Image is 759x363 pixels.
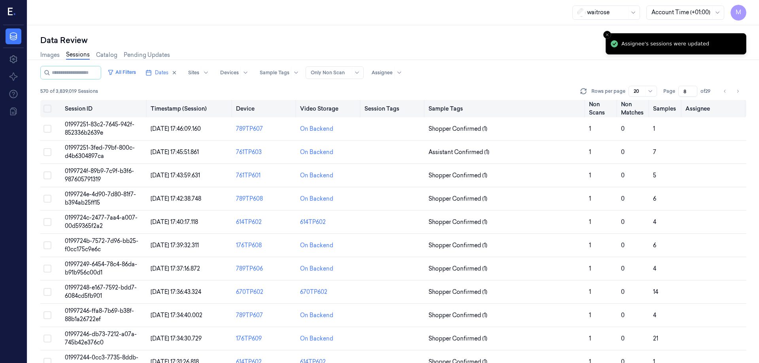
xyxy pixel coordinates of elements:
span: [DATE] 17:45:51.861 [151,149,199,156]
span: 0 [621,149,625,156]
span: 570 of 3,839,019 Sessions [40,88,98,95]
span: 6 [653,242,656,249]
span: 1 [589,218,591,226]
span: 0 [621,242,625,249]
button: Dates [142,66,180,79]
span: 0 [621,335,625,342]
span: [DATE] 17:34:30.729 [151,335,202,342]
span: 1 [589,195,591,202]
div: 614TP602 [300,218,326,226]
span: [DATE] 17:46:09.160 [151,125,201,132]
div: 761TP603 [236,148,294,156]
span: 01997248-e167-7592-bdd7-6084cd5fb901 [65,284,137,299]
button: Select all [43,105,51,113]
button: Select row [43,218,51,226]
span: 1 [589,125,591,132]
a: Sessions [66,51,90,60]
span: Dates [155,69,168,76]
span: of 29 [700,88,713,95]
th: Timestamp (Session) [147,100,233,117]
span: Shopper Confirmed (1) [429,335,487,343]
span: Shopper Confirmed (1) [429,218,487,226]
button: Select row [43,195,51,203]
span: [DATE] 17:37:16.872 [151,265,200,272]
th: Samples [650,100,682,117]
th: Session Tags [361,100,425,117]
div: Data Review [40,35,746,46]
div: On Backend [300,265,333,273]
span: Shopper Confirmed (1) [429,288,487,296]
div: 789TP607 [236,125,294,133]
span: [DATE] 17:40:17.118 [151,218,198,226]
span: [DATE] 17:43:59.631 [151,172,200,179]
span: 0 [621,312,625,319]
div: On Backend [300,241,333,250]
span: 1 [589,172,591,179]
span: 1 [589,312,591,319]
a: Catalog [96,51,117,59]
span: Assistant Confirmed (1) [429,148,489,156]
span: 0 [621,195,625,202]
div: 176TP608 [236,241,294,250]
div: On Backend [300,125,333,133]
span: [DATE] 17:42:38.748 [151,195,201,202]
th: Device [233,100,297,117]
span: 1 [589,242,591,249]
div: 789TP606 [236,265,294,273]
th: Non Matches [618,100,650,117]
span: 4 [653,265,656,272]
span: Shopper Confirmed (1) [429,311,487,320]
nav: pagination [719,86,743,97]
span: 21 [653,335,658,342]
button: Select row [43,241,51,249]
button: Select row [43,335,51,342]
button: Select row [43,171,51,179]
div: 789TP608 [236,195,294,203]
th: Video Storage [297,100,361,117]
span: 0199724f-89b9-7c9f-b3f6-987605791319 [65,167,134,183]
button: Select row [43,311,51,319]
div: 761TP601 [236,171,294,180]
span: 14 [653,288,658,295]
span: 1 [589,265,591,272]
div: 789TP607 [236,311,294,320]
span: 0 [621,265,625,272]
span: 1 [589,288,591,295]
th: Assignee [682,100,746,117]
span: 1 [589,149,591,156]
span: Shopper Confirmed (1) [429,195,487,203]
th: Session ID [62,100,147,117]
button: Go to previous page [719,86,731,97]
span: [DATE] 17:36:43.324 [151,288,201,295]
span: 01997251-3fed-79bf-800c-d4b6304897ca [65,144,135,160]
span: Shopper Confirmed (1) [429,171,487,180]
a: Images [40,51,60,59]
span: Page [663,88,675,95]
button: All Filters [104,66,139,79]
span: [DATE] 17:39:32.311 [151,242,199,249]
button: Select row [43,288,51,296]
span: 01997251-83c2-7645-942f-852336b2639e [65,121,134,136]
div: 176TP609 [236,335,294,343]
div: 670TP602 [300,288,327,296]
span: 0 [621,125,625,132]
span: 1 [653,125,655,132]
button: Select row [43,148,51,156]
span: 5 [653,172,656,179]
span: 01997246-ffa8-7b69-b38f-88b1a26722ef [65,307,134,323]
span: 0 [621,288,625,295]
button: Close toast [603,31,611,39]
span: 0199724b-7572-7d96-bb25-f0cc175c9e6c [65,237,138,253]
span: 0199724c-2477-7aa4-a007-00d59365f2a2 [65,214,138,229]
span: 4 [653,312,656,319]
span: 01997249-6454-78c4-86da-b91b956c00d1 [65,261,137,276]
span: 01997246-db73-7212-a07a-745b42e376c0 [65,331,137,346]
button: Select row [43,125,51,133]
span: [DATE] 17:34:40.002 [151,312,202,319]
span: 6 [653,195,656,202]
th: Non Scans [586,100,618,117]
span: 1 [589,335,591,342]
div: On Backend [300,148,333,156]
button: M [731,5,746,21]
